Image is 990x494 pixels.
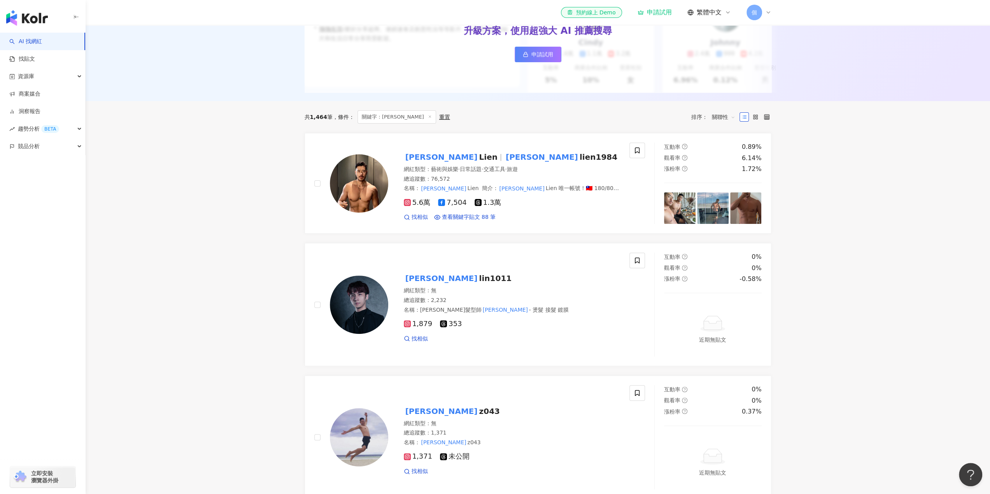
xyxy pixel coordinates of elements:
a: 找貼文 [9,55,35,63]
span: 找相似 [412,213,428,221]
span: 旅遊 [507,166,518,172]
span: question-circle [682,276,687,281]
div: 升級方案，使用超強大 AI 推薦搜尋 [464,24,612,38]
div: 申請試用 [638,9,672,16]
span: rise [9,126,15,132]
span: question-circle [682,408,687,414]
span: · [505,166,506,172]
div: 預約線上 Demo [567,9,615,16]
div: BETA [41,125,59,133]
span: 名稱 ： [404,438,481,447]
a: chrome extension立即安裝 瀏覽器外掛 [10,466,75,487]
div: 近期無貼文 [699,335,726,344]
span: 申請試用 [531,51,553,58]
div: 網紅類型 ： [404,166,620,173]
img: chrome extension [12,471,28,483]
span: 找相似 [412,335,428,343]
span: 競品分析 [18,138,40,155]
mark: [PERSON_NAME] [404,405,479,417]
span: 名稱 ： [404,185,479,191]
span: 互動率 [664,386,680,393]
a: 商案媒合 [9,90,40,98]
img: post-image [730,192,762,224]
span: 7,504 [438,199,467,207]
span: z043 [479,407,499,416]
div: 網紅類型 ： 無 [404,420,620,428]
a: 洞察報告 [9,108,40,115]
mark: [PERSON_NAME] [404,151,479,163]
span: 關鍵字：[PERSON_NAME] [357,110,436,124]
span: 互動率 [664,254,680,260]
span: 353 [440,320,462,328]
span: 個 [752,8,757,17]
span: z043 [467,439,480,445]
span: 趨勢分析 [18,120,59,138]
span: 找相似 [412,468,428,475]
a: 預約線上 Demo [561,7,622,18]
span: 1,371 [404,452,433,461]
div: 6.14% [742,154,762,162]
span: question-circle [682,387,687,392]
span: [PERSON_NAME]髮型師 [420,307,482,313]
span: 1,464 [310,114,327,120]
span: 漲粉率 [664,276,680,282]
div: 排序： [691,111,739,123]
div: 0.89% [742,143,762,151]
div: 重置 [439,114,450,120]
a: KOL Avatar[PERSON_NAME]lin1011網紅類型：無總追蹤數：2,232名稱：[PERSON_NAME]髮型師[PERSON_NAME]- 燙髮 接髮 鍍膜1,879353找... [305,243,771,366]
a: 找相似 [404,335,428,343]
span: lien1984 [580,152,617,162]
span: 互動率 [664,144,680,150]
span: question-circle [682,166,687,171]
mark: [PERSON_NAME] [504,151,580,163]
span: question-circle [682,144,687,149]
span: 1,879 [404,320,433,328]
span: 簡介 ： [404,184,619,199]
mark: [PERSON_NAME] [420,184,468,193]
mark: [PERSON_NAME] [404,272,479,285]
span: 1.3萬 [475,199,501,207]
div: 網紅類型 ： 無 [404,287,620,295]
div: 總追蹤數 ： 1,371 [404,429,620,437]
span: Lien [467,185,478,191]
span: 藝術與娛樂 [431,166,458,172]
span: - 燙髮 接髮 鍍膜 [529,307,569,313]
span: 交通工具 [483,166,505,172]
img: logo [6,10,48,26]
div: 總追蹤數 ： 2,232 [404,297,620,304]
span: 觀看率 [664,265,680,271]
span: 條件 ： [333,114,354,120]
span: question-circle [682,155,687,161]
a: 申請試用 [515,47,561,62]
span: 觀看率 [664,155,680,161]
div: 總追蹤數 ： 76,572 [404,175,620,183]
div: -0.58% [739,275,762,283]
mark: [PERSON_NAME] [420,438,468,447]
a: searchAI 找網紅 [9,38,42,45]
div: 共 筆 [305,114,333,120]
a: 查看關鍵字貼文 88 筆 [434,213,496,221]
div: 0% [752,264,761,272]
div: 0% [752,385,761,394]
span: 未公開 [440,452,470,461]
img: KOL Avatar [330,276,388,334]
img: post-image [697,192,729,224]
span: Lien [479,152,497,162]
span: 5.6萬 [404,199,431,207]
img: post-image [664,192,696,224]
img: KOL Avatar [330,408,388,466]
span: question-circle [682,254,687,259]
iframe: Help Scout Beacon - Open [959,463,982,486]
mark: [PERSON_NAME] [482,305,529,314]
div: 0.37% [742,407,762,416]
span: · [482,166,483,172]
a: 找相似 [404,468,428,475]
span: question-circle [682,398,687,403]
span: 查看關鍵字貼文 88 筆 [442,213,496,221]
span: 關聯性 [712,111,735,123]
span: 漲粉率 [664,408,680,415]
span: · [458,166,460,172]
span: question-circle [682,265,687,271]
mark: [PERSON_NAME] [498,184,546,193]
span: lin1011 [479,274,512,283]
